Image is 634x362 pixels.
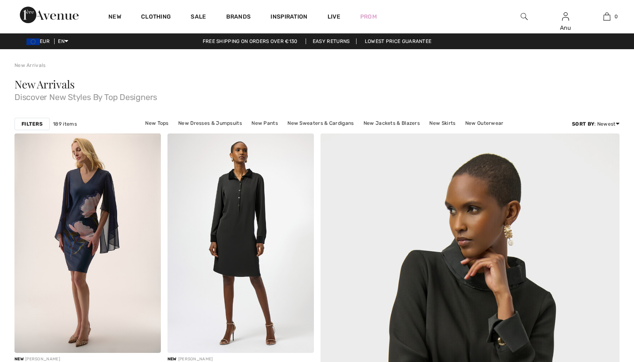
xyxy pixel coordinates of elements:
[196,38,304,44] a: Free shipping on orders over €130
[14,357,24,362] span: New
[572,120,620,128] div: : Newest
[167,133,314,353] img: Knee-Length Shirt Dress Style 254156. Black
[14,62,46,68] a: New Arrivals
[14,133,161,353] img: Floral Bodycon Dress Style 254734. Midnight Blue/Multi
[425,118,459,129] a: New Skirts
[22,120,43,128] strong: Filters
[26,38,40,45] img: Euro
[167,357,177,362] span: New
[360,12,377,21] a: Prom
[581,300,626,321] iframe: Opens a widget where you can find more information
[328,12,340,21] a: Live
[108,13,121,22] a: New
[141,13,171,22] a: Clothing
[14,77,74,91] span: New Arrivals
[26,38,53,44] span: EUR
[306,38,357,44] a: Easy Returns
[14,90,620,101] span: Discover New Styles By Top Designers
[58,38,68,44] span: EN
[461,118,508,129] a: New Outerwear
[283,118,358,129] a: New Sweaters & Cardigans
[247,118,282,129] a: New Pants
[521,12,528,21] img: search the website
[545,24,586,32] div: Anu
[53,120,77,128] span: 189 items
[174,118,246,129] a: New Dresses & Jumpsuits
[615,13,618,20] span: 0
[270,13,307,22] span: Inspiration
[191,13,206,22] a: Sale
[141,118,172,129] a: New Tops
[572,121,594,127] strong: Sort By
[562,12,569,21] img: My Info
[20,7,79,23] img: 1ère Avenue
[359,118,424,129] a: New Jackets & Blazers
[586,12,627,21] a: 0
[226,13,251,22] a: Brands
[603,12,610,21] img: My Bag
[358,38,438,44] a: Lowest Price Guarantee
[562,12,569,20] a: Sign In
